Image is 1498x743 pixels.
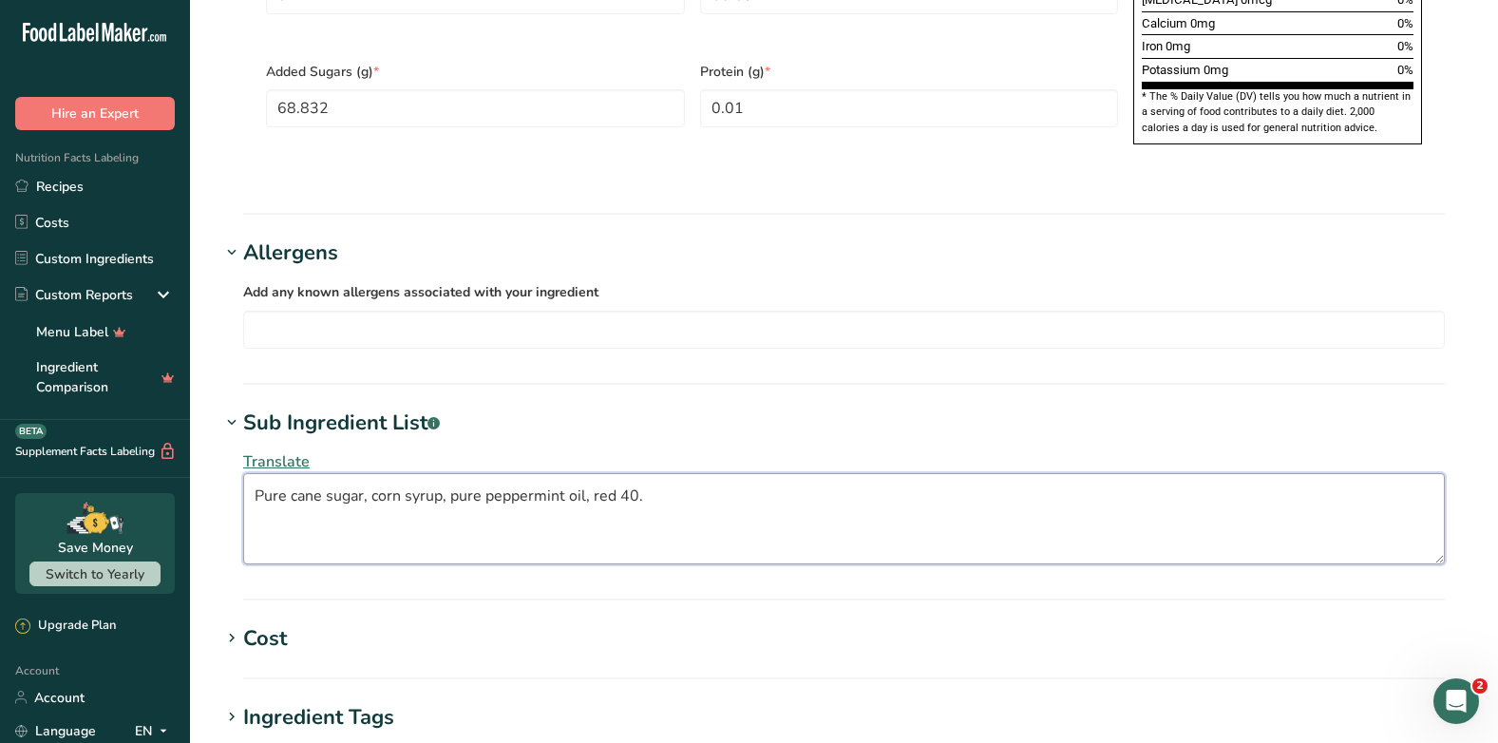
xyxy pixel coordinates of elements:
div: Sub Ingredient List [243,408,440,439]
div: BETA [15,424,47,439]
span: Potassium [1142,63,1201,77]
button: Switch to Yearly [29,562,161,586]
div: Ingredient Tags [243,702,394,733]
span: Calcium [1142,16,1187,30]
span: 2 [1472,678,1488,694]
div: Cost [243,623,287,655]
div: Save Money [58,538,133,558]
span: 0% [1397,16,1413,30]
button: Hire an Expert [15,97,175,130]
div: Custom Reports [15,285,133,305]
span: Added Sugars (g) [266,62,685,82]
span: Add any known allergens associated with your ingredient [243,283,598,301]
div: Allergens [243,238,338,269]
span: Protein (g) [700,62,1119,82]
span: Iron [1142,39,1163,53]
section: * The % Daily Value (DV) tells you how much a nutrient in a serving of food contributes to a dail... [1142,89,1413,136]
div: Upgrade Plan [15,617,116,636]
span: 0% [1397,63,1413,77]
span: Switch to Yearly [46,565,144,583]
span: Translate [243,451,310,472]
span: 0mg [1166,39,1190,53]
span: 0% [1397,39,1413,53]
span: 0mg [1190,16,1215,30]
iframe: Intercom live chat [1433,678,1479,724]
div: EN [135,719,175,742]
span: 0mg [1204,63,1228,77]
